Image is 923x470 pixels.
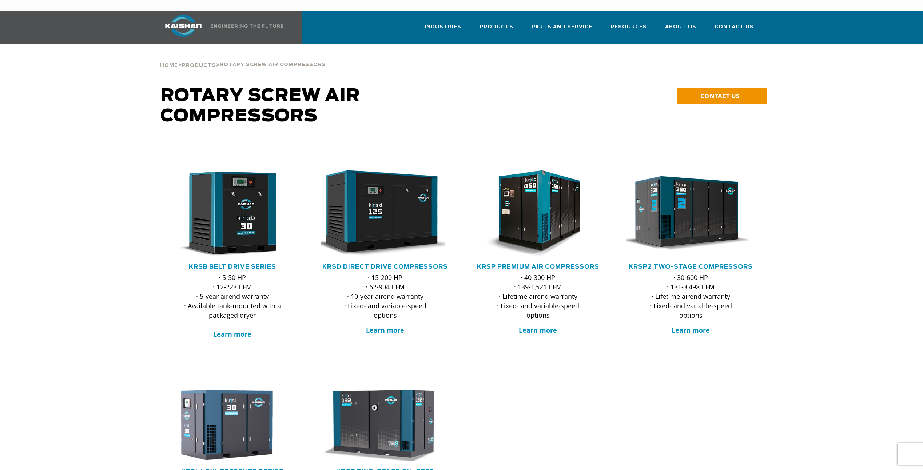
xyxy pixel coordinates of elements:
div: krsp350 [626,170,756,257]
img: krof132 [315,388,445,462]
a: Contact Us [715,17,754,42]
p: · 30-600 HP · 131-3,498 CFM · Lifetime airend warranty · Fixed- and variable-speed options [641,273,741,320]
div: krsl30 [168,388,297,462]
a: Industries [425,17,461,42]
div: krsd125 [321,170,450,257]
p: · 5-50 HP · 12-223 CFM · 5-year airend warranty · Available tank-mounted with a packaged dryer [182,273,283,339]
span: Products [182,63,216,68]
div: > > [160,44,326,71]
span: Products [480,23,513,31]
a: About Us [665,17,696,42]
img: kaishan logo [156,15,211,37]
a: KRSB Belt Drive Series [189,264,276,270]
a: Home [160,62,178,68]
span: Parts and Service [532,23,592,31]
img: Engineering the future [211,24,283,28]
img: krsp350 [621,170,750,257]
div: krsb30 [168,170,297,257]
span: CONTACT US [700,92,739,100]
a: Parts and Service [532,17,592,42]
a: Products [480,17,513,42]
a: KRSD Direct Drive Compressors [322,264,448,270]
span: Home [160,63,178,68]
a: KRSP2 Two-Stage Compressors [629,264,753,270]
a: Learn more [213,330,251,338]
img: krsb30 [162,170,292,257]
p: · 40-300 HP · 139-1,521 CFM · Lifetime airend warranty · Fixed- and variable-speed options [488,273,588,320]
div: krsp150 [473,170,603,257]
a: CONTACT US [677,88,767,104]
a: Kaishan USA [156,11,285,44]
p: · 15-200 HP · 62-904 CFM · 10-year airend warranty · Fixed- and variable-speed options [335,273,435,320]
a: Learn more [672,326,710,334]
a: Resources [610,17,647,42]
span: Rotary Screw Air Compressors [160,87,360,125]
img: krsl30 [162,388,292,462]
a: KRSP Premium Air Compressors [477,264,599,270]
span: Industries [425,23,461,31]
div: krof132 [321,388,450,462]
span: Contact Us [715,23,754,31]
a: Learn more [366,326,404,334]
span: Rotary Screw Air Compressors [220,63,326,67]
span: About Us [665,23,696,31]
img: krsd125 [315,170,445,257]
img: krsp150 [468,170,597,257]
span: Resources [610,23,647,31]
a: Learn more [519,326,557,334]
a: Products [182,62,216,68]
